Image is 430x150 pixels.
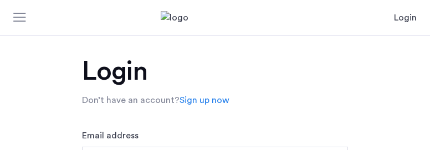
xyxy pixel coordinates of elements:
[180,94,229,107] a: Sign up now
[161,11,269,24] img: logo
[394,11,417,24] a: Login
[82,96,180,105] span: Don’t have an account?
[82,129,139,142] label: Email address
[161,11,269,24] a: Cazamio Logo
[82,58,348,85] h1: Login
